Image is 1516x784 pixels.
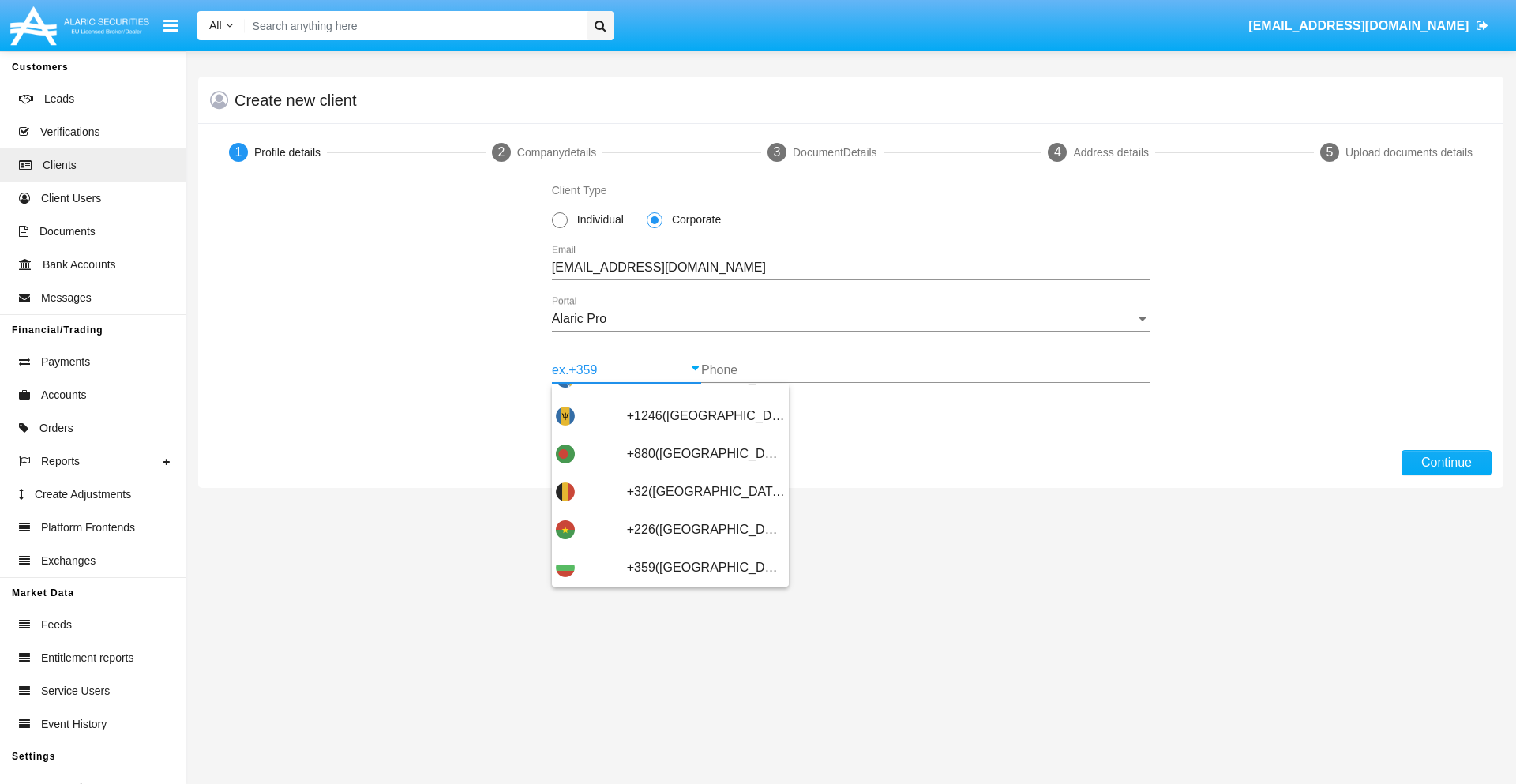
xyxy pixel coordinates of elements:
[1402,450,1492,475] button: Continue
[1248,19,1469,32] span: [EMAIL_ADDRESS][DOMAIN_NAME]
[41,683,110,700] span: Service Users
[41,453,80,470] span: Reports
[39,223,96,240] span: Documents
[40,124,99,141] span: Verifications
[35,486,131,503] span: Create Adjustments
[552,312,606,325] span: Alaric Pro
[568,212,628,228] span: Individual
[41,716,107,733] span: Event History
[41,520,135,536] span: Platform Frontends
[41,650,134,666] span: Entitlement reports
[552,182,607,199] label: Client Type
[627,473,785,511] span: +32([GEOGRAPHIC_DATA])
[627,511,785,549] span: +226([GEOGRAPHIC_DATA])
[235,145,242,159] span: 1
[235,94,357,107] h5: Create new client
[1241,4,1496,48] a: [EMAIL_ADDRESS][DOMAIN_NAME]
[627,397,785,435] span: +1246([GEOGRAPHIC_DATA])
[41,290,92,306] span: Messages
[41,553,96,569] span: Exchanges
[209,19,222,32] span: All
[197,17,245,34] a: All
[41,354,90,370] span: Payments
[1326,145,1333,159] span: 5
[1073,144,1149,161] div: Address details
[627,435,785,473] span: +880([GEOGRAPHIC_DATA])
[497,145,505,159] span: 2
[43,157,77,174] span: Clients
[774,145,781,159] span: 3
[662,212,725,228] span: Corporate
[41,617,72,633] span: Feeds
[627,549,785,587] span: +359([GEOGRAPHIC_DATA])
[1054,145,1061,159] span: 4
[44,91,74,107] span: Leads
[1345,144,1473,161] div: Upload documents details
[39,420,73,437] span: Orders
[793,144,877,161] div: Document Details
[43,257,116,273] span: Bank Accounts
[245,11,581,40] input: Search
[517,144,596,161] div: Company details
[8,2,152,49] img: Logo image
[41,387,87,403] span: Accounts
[41,190,101,207] span: Client Users
[254,144,321,161] div: Profile details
